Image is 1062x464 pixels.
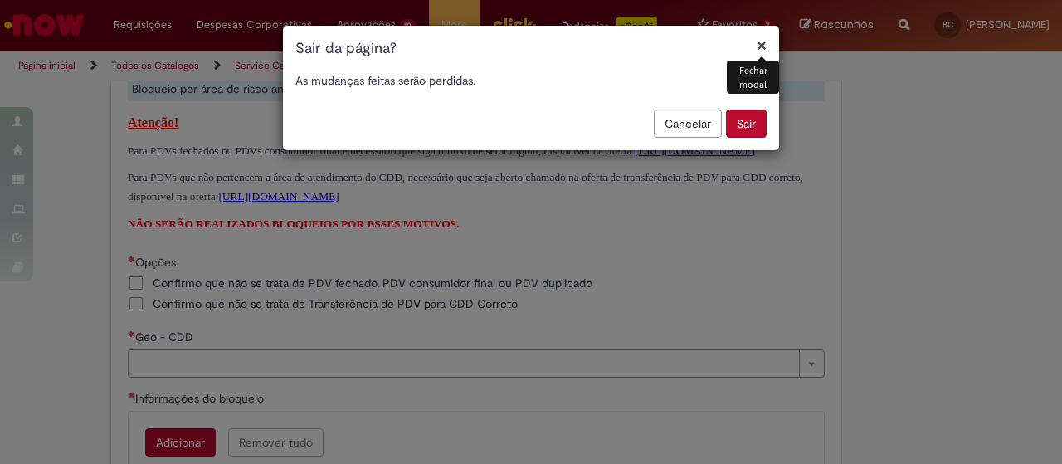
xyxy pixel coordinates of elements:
[295,72,767,89] p: As mudanças feitas serão perdidas.
[757,37,767,54] button: Fechar modal
[727,61,779,94] div: Fechar modal
[295,38,767,60] h1: Sair da página?
[726,110,767,138] button: Sair
[654,110,722,138] button: Cancelar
